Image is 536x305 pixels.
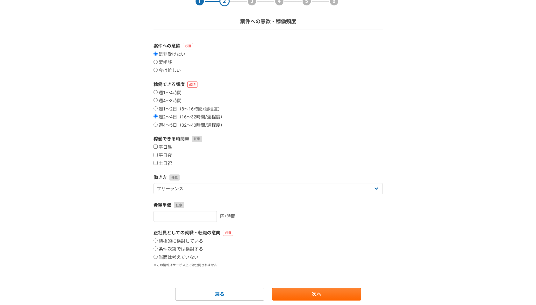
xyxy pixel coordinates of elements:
[154,43,383,49] label: 案件への意欲
[154,161,172,167] label: 土日祝
[154,68,158,72] input: 今は忙しい
[154,60,158,64] input: 要相談
[240,18,296,25] p: 案件への意欲・稼働頻度
[154,153,172,159] label: 平日夜
[154,98,182,104] label: 週4〜8時間
[154,136,383,142] label: 稼働できる時間帯
[154,238,203,244] label: 積極的に検討している
[154,106,222,112] label: 週1〜2日（8〜16時間/週程度）
[154,60,172,66] label: 要相談
[220,214,235,219] span: 円/時間
[154,255,158,259] input: 当面は考えていない
[154,52,158,56] input: 是非受けたい
[154,90,182,96] label: 週1〜4時間
[154,123,158,127] input: 週4〜5日（32〜40時間/週程度）
[154,81,383,88] label: 稼働できる頻度
[154,263,383,267] p: ※この情報はサービス上では公開されません
[154,153,158,157] input: 平日夜
[154,161,158,165] input: 土日祝
[154,230,383,236] label: 正社員としての就職・転職の意向
[154,246,158,251] input: 条件次第では検討する
[154,106,158,110] input: 週1〜2日（8〜16時間/週程度）
[154,145,172,150] label: 平日昼
[154,68,181,74] label: 今は忙しい
[154,123,225,128] label: 週4〜5日（32〜40時間/週程度）
[154,255,198,260] label: 当面は考えていない
[154,90,158,94] input: 週1〜4時間
[154,246,203,252] label: 条件次第では検討する
[272,288,361,301] a: 次へ
[154,202,383,209] label: 希望単価
[154,145,158,149] input: 平日昼
[154,98,158,102] input: 週4〜8時間
[154,238,158,243] input: 積極的に検討している
[175,288,264,301] a: 戻る
[154,174,383,181] label: 働き方
[154,52,185,57] label: 是非受けたい
[154,114,225,120] label: 週2〜4日（16〜32時間/週程度）
[154,114,158,118] input: 週2〜4日（16〜32時間/週程度）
